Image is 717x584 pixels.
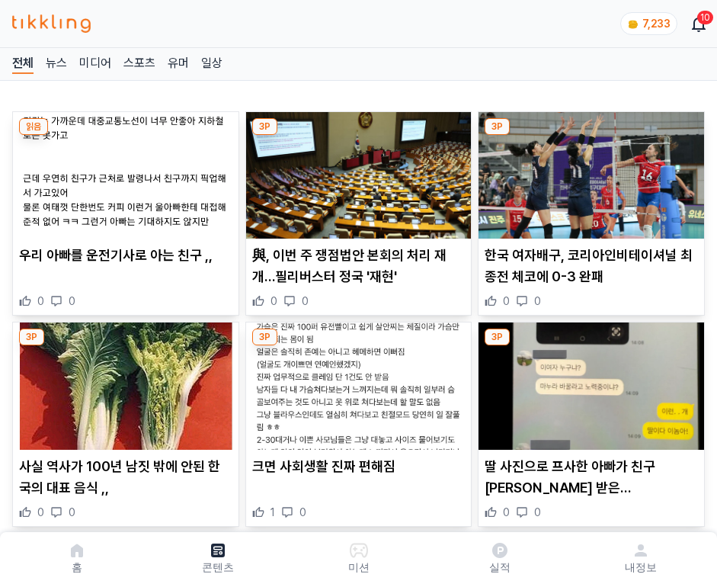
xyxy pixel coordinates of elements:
div: 3P [252,118,277,135]
a: 내정보 [570,538,711,578]
img: 미션 [350,541,368,560]
div: 읽음 [19,118,48,135]
p: 우리 아빠를 운전기사로 아는 친구 ,, [19,245,232,266]
p: 사실 역사가 100년 남짓 밖에 안된 한국의 대표 음식 ,, [19,456,232,499]
span: 0 [69,505,75,520]
a: 미디어 [79,54,111,74]
span: 1 [270,505,275,520]
span: 0 [37,294,44,309]
p: 내정보 [625,560,657,575]
div: 3P 한국 여자배구, 코리아인비테이셔널 최종전 체코에 0-3 완패 한국 여자배구, 코리아인비테이셔널 최종전 체코에 0-3 완패 0 0 [478,111,705,316]
div: 3P [19,329,44,345]
div: 10 [697,11,713,24]
a: 전체 [12,54,34,74]
a: 10 [693,14,705,33]
img: 한국 여자배구, 코리아인비테이셔널 최종전 체코에 0-3 완패 [479,112,704,239]
p: 딸 사진으로 프사한 아빠가 친구[PERSON_NAME] 받은 [PERSON_NAME] .jpg,, [485,456,698,499]
a: 콘텐츠 [147,538,288,578]
span: 0 [270,294,277,309]
button: 미션 [288,538,429,578]
div: 읽음 우리 아빠를 운전기사로 아는 친구 ,, 우리 아빠를 운전기사로 아는 친구 ,, 0 0 [12,111,239,316]
p: 실적 [489,560,511,575]
div: 3P 사실 역사가 100년 남짓 밖에 안된 한국의 대표 음식 ,, 사실 역사가 100년 남짓 밖에 안된 한국의 대표 음식 ,, 0 0 [12,322,239,526]
a: 일상 [201,54,222,74]
a: coin 7,233 [620,12,674,35]
img: 티끌링 [12,14,91,33]
span: 7,233 [642,18,671,30]
a: 스포츠 [123,54,155,74]
img: 與, 이번 주 쟁점법안 본회의 처리 재개…필리버스터 정국 '재현' [246,112,472,239]
p: 콘텐츠 [202,560,234,575]
a: 홈 [6,538,147,578]
div: 3P [485,329,510,345]
div: 3P 딸 사진으로 프사한 아빠가 친구한테 받은 카톡 .jpg,, 딸 사진으로 프사한 아빠가 친구[PERSON_NAME] 받은 [PERSON_NAME] .jpg,, 0 0 [478,322,705,526]
p: 홈 [72,560,82,575]
a: 유머 [168,54,189,74]
div: 3P [252,329,277,345]
div: 3P 크면 사회생활 진짜 편해짐 크면 사회생활 진짜 편해짐 1 0 [245,322,472,526]
div: 3P [485,118,510,135]
span: 0 [503,505,510,520]
a: 실적 [429,538,570,578]
span: 0 [69,294,75,309]
p: 與, 이번 주 쟁점법안 본회의 처리 재개…필리버스터 정국 '재현' [252,245,466,287]
div: 3P 與, 이번 주 쟁점법안 본회의 처리 재개…필리버스터 정국 '재현' 與, 이번 주 쟁점법안 본회의 처리 재개…필리버스터 정국 '재현' 0 0 [245,111,472,316]
a: 뉴스 [46,54,67,74]
img: 우리 아빠를 운전기사로 아는 친구 ,, [13,112,238,239]
img: 딸 사진으로 프사한 아빠가 친구한테 받은 카톡 .jpg,, [479,322,704,449]
p: 미션 [348,560,370,575]
span: 0 [503,294,510,309]
p: 크면 사회생활 진짜 편해짐 [252,456,466,477]
span: 0 [37,505,44,520]
span: 0 [302,294,309,309]
span: 0 [299,505,306,520]
img: 크면 사회생활 진짜 편해짐 [246,322,472,449]
img: 사실 역사가 100년 남짓 밖에 안된 한국의 대표 음식 ,, [13,322,238,449]
img: coin [627,18,639,30]
p: 한국 여자배구, 코리아인비테이셔널 최종전 체코에 0-3 완패 [485,245,698,287]
span: 0 [534,505,541,520]
span: 0 [534,294,541,309]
